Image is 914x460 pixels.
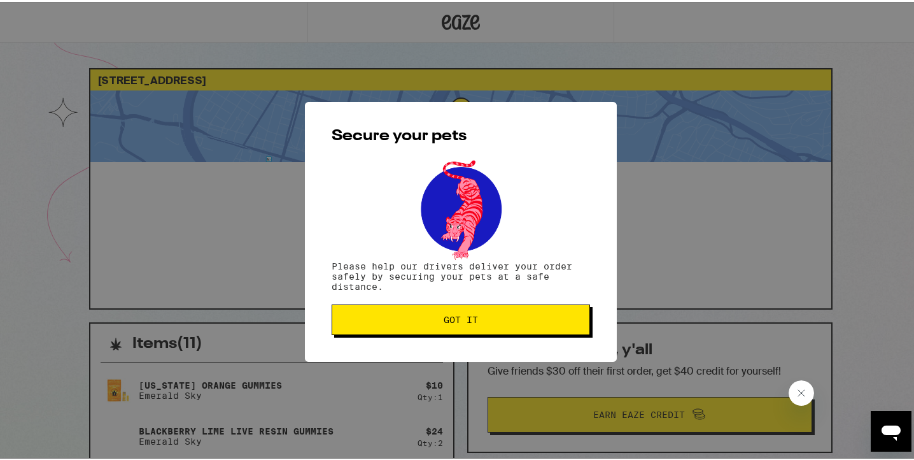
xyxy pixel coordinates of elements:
img: pets [409,155,513,259]
span: Got it [444,313,478,322]
h2: Secure your pets [332,127,590,142]
button: Got it [332,303,590,333]
p: Please help our drivers deliver your order safely by securing your pets at a safe distance. [332,259,590,290]
iframe: Button to launch messaging window [871,409,911,450]
span: Hi. Need any help? [8,9,92,19]
iframe: Close message [789,378,814,404]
